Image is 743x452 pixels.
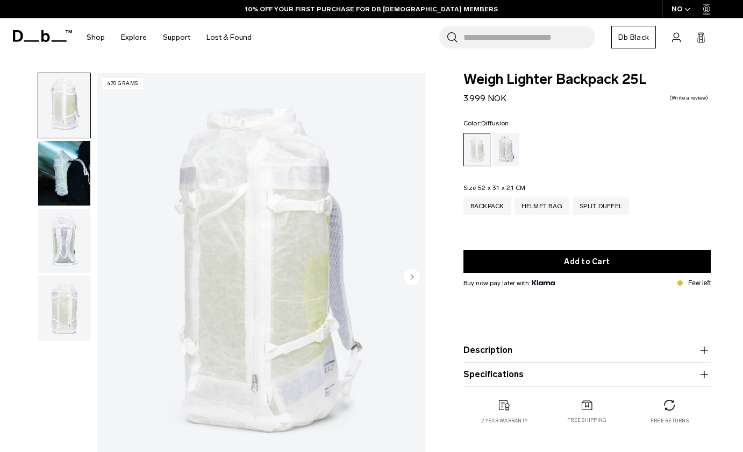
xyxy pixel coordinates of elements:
[573,197,629,215] a: Split Duffel
[38,276,90,341] img: Weigh Lighter Backpack 25L Diffusion
[38,141,90,206] img: Weigh Lighter Backpack 25L Diffusion
[463,368,711,381] button: Specifications
[481,119,509,127] span: Diffusion
[163,18,190,56] a: Support
[651,417,689,425] p: Free returns
[463,278,555,288] span: Buy now pay later with
[515,197,570,215] a: Helmet Bag
[463,344,711,357] button: Description
[463,197,511,215] a: Backpack
[38,140,91,206] button: Weigh Lighter Backpack 25L Diffusion
[463,120,509,126] legend: Color:
[463,73,711,87] span: Weigh Lighter Backpack 25L
[102,78,143,89] p: 470 grams
[532,280,555,285] img: {"height" => 20, "alt" => "Klarna"}
[463,250,711,273] button: Add to Cart
[245,4,498,14] a: 10% OFF YOUR FIRST PURCHASE FOR DB [DEMOGRAPHIC_DATA] MEMBERS
[121,18,147,56] a: Explore
[463,93,506,103] span: 3.999 NOK
[38,209,90,273] img: Weigh Lighter Backpack 25L Diffusion
[492,133,519,166] a: Aurora
[404,269,420,287] button: Next slide
[478,184,526,192] span: 52 x 31 x 21 CM
[567,416,606,424] p: Free shipping
[38,208,91,274] button: Weigh Lighter Backpack 25L Diffusion
[206,18,252,56] a: Lost & Found
[38,276,91,341] button: Weigh Lighter Backpack 25L Diffusion
[463,133,490,166] a: Diffusion
[481,417,527,425] p: 2 year warranty
[611,26,656,48] a: Db Black
[669,95,708,101] a: Write a review
[688,278,711,288] p: Few left
[87,18,105,56] a: Shop
[463,185,526,191] legend: Size:
[38,73,91,138] button: Weigh Lighter Backpack 25L Diffusion
[38,73,90,138] img: Weigh Lighter Backpack 25L Diffusion
[78,18,260,56] nav: Main Navigation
